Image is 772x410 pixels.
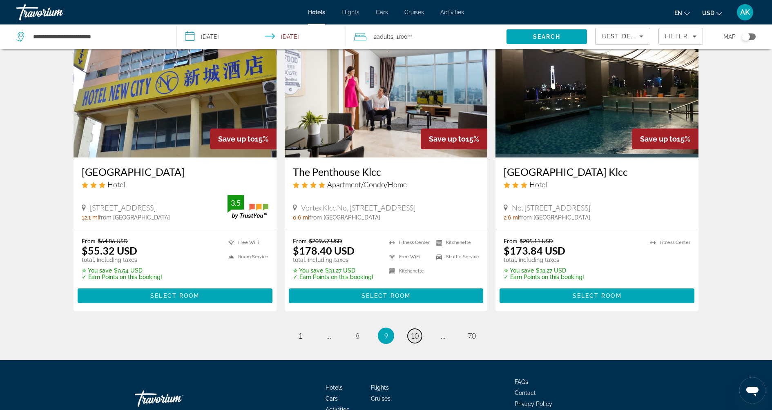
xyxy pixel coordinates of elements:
ins: $173.84 USD [504,244,565,257]
button: Search [506,29,587,44]
li: Free WiFi [224,237,268,248]
a: FAQs [515,379,528,385]
p: total, including taxes [82,257,162,263]
span: 0.6 mi [293,214,309,221]
a: Cars [376,9,388,16]
span: ✮ You save [504,267,534,274]
p: ✓ Earn Points on this booking! [293,274,373,280]
a: Hotels [326,384,343,391]
p: ✓ Earn Points on this booking! [504,274,584,280]
span: 2.6 mi [504,214,519,221]
button: Toggle map [736,33,756,40]
span: Save up to [429,135,466,143]
img: TrustYou guest rating badge [228,195,268,219]
span: 70 [468,331,476,340]
li: Fitness Center [385,237,432,248]
a: The Penthouse Klcc [293,166,480,178]
li: Kitchenette [385,266,432,276]
span: 2 [374,31,393,42]
p: total, including taxes [293,257,373,263]
mat-select: Sort by [602,31,643,41]
span: from [GEOGRAPHIC_DATA] [309,214,380,221]
span: Save up to [640,135,677,143]
li: Shuttle Service [432,252,479,262]
span: ... [326,331,331,340]
a: [GEOGRAPHIC_DATA] [82,166,268,178]
span: from [GEOGRAPHIC_DATA] [99,214,170,221]
li: Fitness Center [646,237,690,248]
span: Hotel [529,180,547,189]
img: St Nomad M City Ampang Klcc [495,27,698,157]
del: $64.86 USD [98,237,128,244]
span: USD [702,10,714,16]
span: Privacy Policy [515,401,552,407]
button: Filters [658,28,703,45]
a: [GEOGRAPHIC_DATA] Klcc [504,166,690,178]
span: 1 [298,331,302,340]
a: Hotels [308,9,325,16]
button: Select Room [289,288,484,303]
span: Map [723,31,736,42]
button: User Menu [734,4,756,21]
span: Save up to [218,135,255,143]
div: 15% [632,129,698,149]
div: 4 star Apartment [293,180,480,189]
span: ✮ You save [293,267,323,274]
span: Best Deals [602,33,645,40]
a: Select Room [78,290,272,299]
a: Select Room [500,290,694,299]
a: Flights [371,384,389,391]
nav: Pagination [74,328,698,344]
p: ✓ Earn Points on this booking! [82,274,162,280]
span: Room [399,33,413,40]
button: Travelers: 2 adults, 0 children [346,24,506,49]
span: From [293,237,307,244]
p: $31.27 USD [293,267,373,274]
div: 15% [210,129,277,149]
ins: $55.32 USD [82,244,137,257]
a: Cruises [404,9,424,16]
span: 12.1 mi [82,214,99,221]
a: Cruises [371,395,390,402]
span: From [82,237,96,244]
button: Select check in and out date [177,24,346,49]
del: $205.11 USD [520,237,553,244]
span: from [GEOGRAPHIC_DATA] [519,214,590,221]
span: No. [STREET_ADDRESS] [512,203,590,212]
span: Activities [440,9,464,16]
a: Flights [341,9,359,16]
span: 8 [355,331,359,340]
a: Travorium [16,2,98,23]
div: 3 star Hotel [504,180,690,189]
li: Kitchenette [432,237,479,248]
li: Free WiFi [385,252,432,262]
button: Change language [674,7,690,19]
span: Select Room [361,293,411,299]
iframe: Кнопка запуска окна обмена сообщениями [739,377,765,403]
img: The Penthouse Klcc [285,27,488,157]
span: , 1 [393,31,413,42]
a: Select Room [289,290,484,299]
button: Select Room [500,288,694,303]
a: Cars [326,395,338,402]
img: New City Hotel [74,27,277,157]
p: total, including taxes [504,257,584,263]
span: Vortex Klcc No. [STREET_ADDRESS] [301,203,415,212]
span: From [504,237,518,244]
span: 9 [384,331,388,340]
div: 15% [421,129,487,149]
